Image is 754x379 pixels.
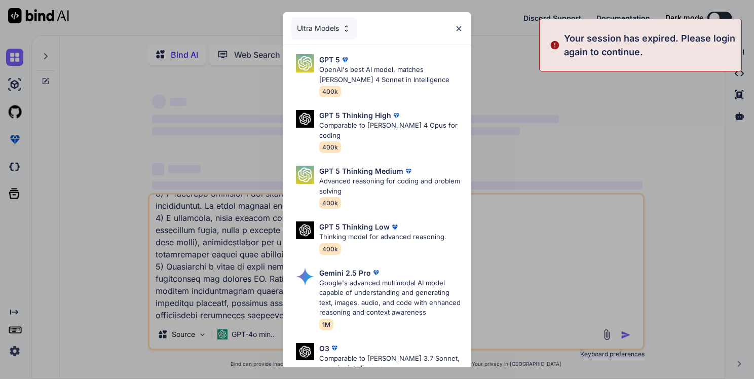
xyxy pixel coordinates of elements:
[550,31,560,59] img: alert
[319,354,463,373] p: Comparable to [PERSON_NAME] 3.7 Sonnet, superior intelligence
[319,278,463,318] p: Google's advanced multimodal AI model capable of understanding and generating text, images, audio...
[296,268,314,286] img: Pick Models
[319,268,371,278] p: Gemini 2.5 Pro
[371,268,381,278] img: premium
[319,121,463,140] p: Comparable to [PERSON_NAME] 4 Opus for coding
[296,54,314,72] img: Pick Models
[319,141,341,153] span: 400k
[296,166,314,184] img: Pick Models
[319,221,390,232] p: GPT 5 Thinking Low
[319,197,341,209] span: 400k
[403,166,413,176] img: premium
[340,55,350,65] img: premium
[391,110,401,121] img: premium
[455,24,463,33] img: close
[319,54,340,65] p: GPT 5
[319,232,446,242] p: Thinking model for advanced reasoning.
[342,24,351,33] img: Pick Models
[296,343,314,361] img: Pick Models
[319,110,391,121] p: GPT 5 Thinking High
[319,319,333,330] span: 1M
[296,221,314,239] img: Pick Models
[296,110,314,128] img: Pick Models
[329,343,340,353] img: premium
[319,176,463,196] p: Advanced reasoning for coding and problem solving
[319,243,341,255] span: 400k
[564,31,735,59] p: Your session has expired. Please login again to continue.
[390,222,400,232] img: premium
[319,65,463,85] p: OpenAI's best AI model, matches [PERSON_NAME] 4 Sonnet in Intelligence
[291,17,357,40] div: Ultra Models
[319,343,329,354] p: O3
[319,166,403,176] p: GPT 5 Thinking Medium
[319,86,341,97] span: 400k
